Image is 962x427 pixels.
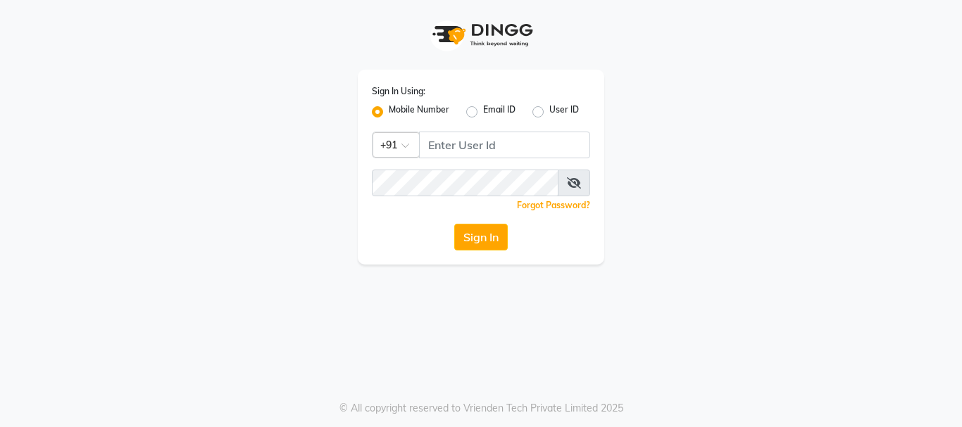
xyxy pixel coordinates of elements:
[372,85,425,98] label: Sign In Using:
[454,224,508,250] button: Sign In
[483,103,516,120] label: Email ID
[419,132,590,158] input: Username
[389,103,449,120] label: Mobile Number
[549,103,579,120] label: User ID
[425,14,537,56] img: logo1.svg
[517,200,590,210] a: Forgot Password?
[372,170,558,196] input: Username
